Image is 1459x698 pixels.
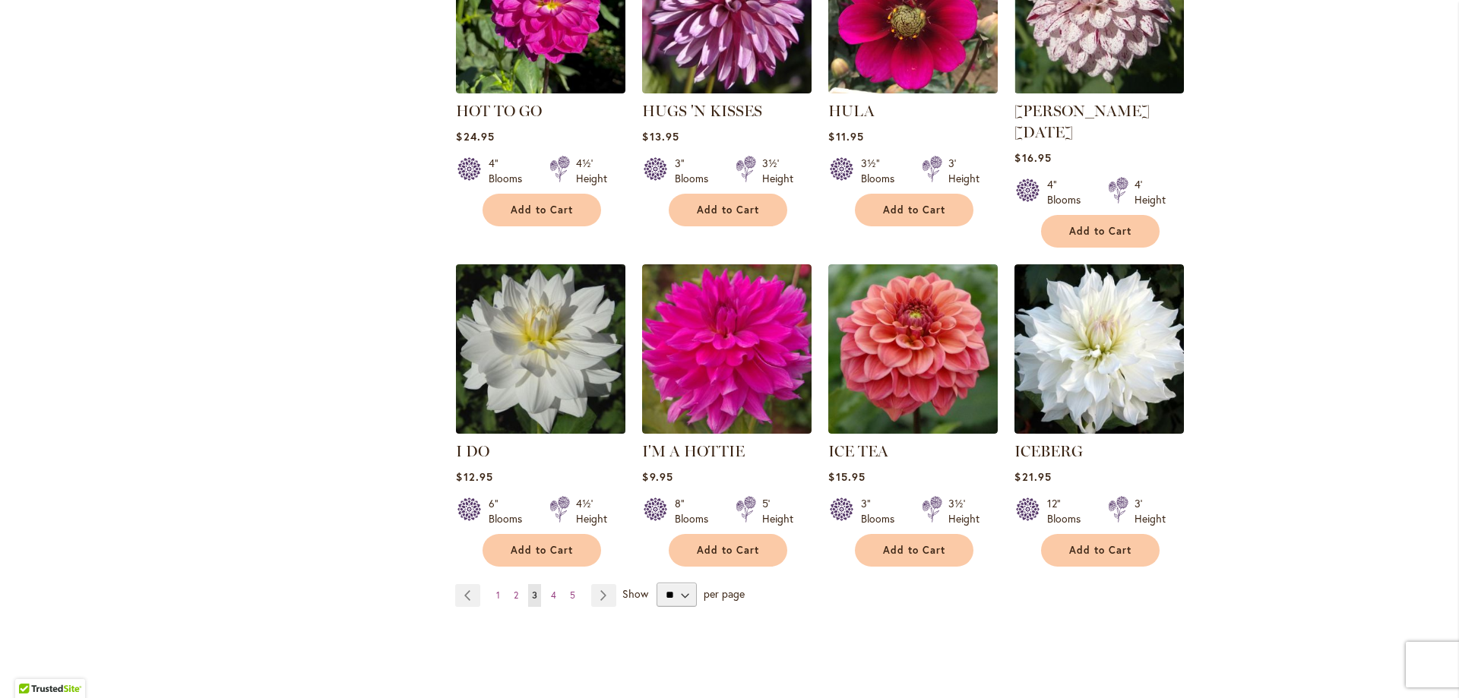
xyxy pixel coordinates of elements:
a: HUGS 'N KISSES [642,102,762,120]
a: HULA [828,82,998,96]
div: 4" Blooms [489,156,531,186]
img: ICEBERG [1014,264,1184,434]
span: Add to Cart [1069,225,1131,238]
a: 4 [547,584,560,607]
a: HOT TO GO [456,82,625,96]
div: 3' Height [948,156,980,186]
img: ICE TEA [828,264,998,434]
div: 12" Blooms [1047,496,1090,526]
div: 4' Height [1135,177,1166,207]
a: I'M A HOTTIE [642,442,745,460]
span: Add to Cart [883,544,945,557]
div: 3½' Height [762,156,793,186]
span: $21.95 [1014,469,1051,484]
a: HULIN'S CARNIVAL [1014,82,1184,96]
div: 3" Blooms [861,496,904,526]
div: 3½' Height [948,496,980,526]
span: 3 [532,589,537,601]
span: Show [622,586,648,601]
span: $9.95 [642,469,673,484]
span: $15.95 [828,469,865,484]
a: 1 [492,584,504,607]
button: Add to Cart [483,534,601,567]
a: HUGS 'N KISSES [642,82,812,96]
a: ICE TEA [828,422,998,437]
a: I DO [456,422,625,437]
a: 2 [510,584,522,607]
span: 5 [570,589,575,601]
img: I'm A Hottie [642,264,812,434]
span: Add to Cart [1069,544,1131,557]
span: $13.95 [642,129,679,144]
span: Add to Cart [697,204,759,216]
span: Add to Cart [511,544,573,557]
button: Add to Cart [855,534,973,567]
span: $24.95 [456,129,494,144]
span: Add to Cart [883,204,945,216]
div: 6" Blooms [489,496,531,526]
div: 4½' Height [576,156,607,186]
div: 4" Blooms [1047,177,1090,207]
button: Add to Cart [855,194,973,226]
a: I DO [456,442,489,460]
a: [PERSON_NAME] [DATE] [1014,102,1150,141]
a: HULA [828,102,875,120]
button: Add to Cart [669,534,787,567]
button: Add to Cart [483,194,601,226]
a: I'm A Hottie [642,422,812,437]
button: Add to Cart [1041,534,1160,567]
span: 1 [496,589,500,601]
span: $11.95 [828,129,863,144]
a: ICEBERG [1014,442,1083,460]
a: HOT TO GO [456,102,542,120]
span: per page [704,586,745,601]
span: Add to Cart [511,204,573,216]
div: 5' Height [762,496,793,526]
div: 3' Height [1135,496,1166,526]
div: 3" Blooms [675,156,717,186]
div: 4½' Height [576,496,607,526]
div: 8" Blooms [675,496,717,526]
a: ICE TEA [828,442,888,460]
button: Add to Cart [669,194,787,226]
div: 3½" Blooms [861,156,904,186]
iframe: Launch Accessibility Center [11,644,54,687]
a: ICEBERG [1014,422,1184,437]
span: 2 [514,589,518,601]
button: Add to Cart [1041,215,1160,248]
span: Add to Cart [697,544,759,557]
span: $12.95 [456,469,492,484]
a: 5 [566,584,579,607]
span: $16.95 [1014,150,1051,165]
span: 4 [551,589,556,601]
img: I DO [452,261,630,438]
